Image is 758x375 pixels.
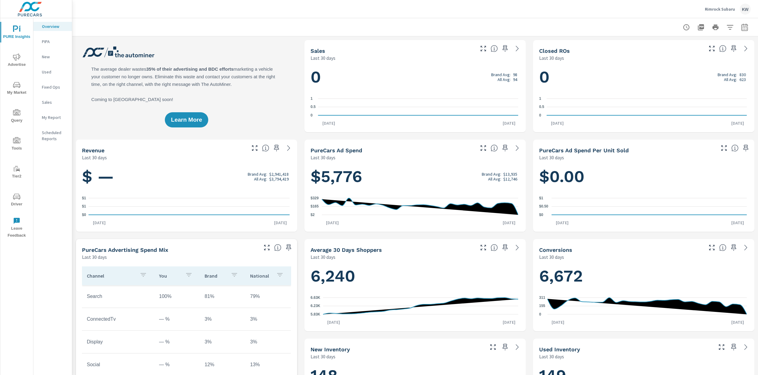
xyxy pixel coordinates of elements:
span: Total cost of media for all PureCars channels for the selected dealership group over the selected... [491,144,498,152]
div: KW [740,4,751,15]
p: Last 30 days [311,54,335,62]
text: $165 [311,204,319,209]
text: 6.23K [311,304,320,308]
td: — % [154,334,200,350]
div: Scheduled Reports [33,128,72,143]
text: 0 [311,113,313,117]
button: Make Fullscreen [478,143,488,153]
span: Query [2,109,31,124]
p: [DATE] [318,120,339,126]
button: "Export Report to PDF" [695,21,707,33]
button: Learn More [165,112,208,127]
span: Save this to your personalized report [272,143,281,153]
text: 0 [539,312,541,316]
text: $1 [82,196,86,200]
span: Total sales revenue over the selected date range. [Source: This data is sourced from the dealer’s... [262,144,269,152]
button: Make Fullscreen [250,143,260,153]
text: $1 [82,204,86,209]
div: Overview [33,22,72,31]
p: Last 30 days [82,253,107,261]
div: Used [33,67,72,76]
h1: 6,672 [539,266,748,286]
div: Fixed Ops [33,83,72,92]
p: All Avg: [724,77,737,82]
span: This table looks at how you compare to the amount of budget you spend per channel as opposed to y... [274,244,281,251]
text: 1 [311,96,313,101]
button: Select Date Range [739,21,751,33]
span: Save this to your personalized report [741,143,751,153]
p: [DATE] [498,319,520,325]
p: Last 30 days [82,154,107,161]
text: 1 [539,96,541,101]
p: Rimrock Subaru [705,6,735,12]
p: New [42,54,67,60]
p: Channel [87,273,135,279]
h1: $0.00 [539,166,748,187]
div: PIPA [33,37,72,46]
span: Learn More [171,117,202,123]
td: — % [154,357,200,372]
span: Save this to your personalized report [729,243,739,252]
h5: PureCars Ad Spend Per Unit Sold [539,147,629,154]
p: Brand Avg: [718,72,737,77]
h5: Closed ROs [539,48,570,54]
div: Sales [33,98,72,107]
p: [DATE] [552,220,573,226]
span: Save this to your personalized report [500,143,510,153]
p: Last 30 days [311,253,335,261]
p: [DATE] [270,220,291,226]
p: Brand [205,273,226,279]
p: Fixed Ops [42,84,67,90]
p: National [250,273,271,279]
span: My Market [2,81,31,96]
h5: New Inventory [311,346,350,353]
td: Display [82,334,154,350]
p: 94 [513,77,517,82]
a: See more details in report [741,44,751,53]
h1: 6,240 [311,266,520,286]
button: Make Fullscreen [707,243,717,252]
p: [DATE] [547,319,569,325]
span: Average cost of advertising per each vehicle sold at the dealer over the selected date range. The... [731,144,739,152]
text: $0 [82,213,86,217]
td: 3% [245,334,291,350]
text: $0.50 [539,204,548,209]
button: Make Fullscreen [707,44,717,53]
button: Make Fullscreen [478,44,488,53]
p: Last 30 days [539,253,564,261]
a: See more details in report [284,143,294,153]
a: See more details in report [741,243,751,252]
h1: 0 [539,67,748,87]
td: Search [82,289,154,304]
button: Print Report [709,21,722,33]
p: Last 30 days [539,154,564,161]
p: Brand Avg: [491,72,511,77]
span: The number of dealer-specified goals completed by a visitor. [Source: This data is provided by th... [719,244,726,251]
td: 13% [245,357,291,372]
span: Save this to your personalized report [729,342,739,352]
p: All Avg: [498,77,511,82]
h1: $ — [82,166,291,187]
text: $0 [539,213,543,217]
p: Last 30 days [311,154,335,161]
p: 98 [513,72,517,77]
p: 623 [739,77,746,82]
span: Number of Repair Orders Closed by the selected dealership group over the selected time range. [So... [719,45,726,52]
p: PIPA [42,39,67,45]
p: [DATE] [727,319,748,325]
p: [DATE] [498,220,520,226]
h5: Conversions [539,247,572,253]
text: 155 [539,304,545,308]
p: Sales [42,99,67,105]
a: See more details in report [741,342,751,352]
h1: 0 [311,67,520,87]
p: $3,794,419 [269,177,289,181]
div: nav menu [0,18,33,242]
a: See more details in report [512,342,522,352]
p: $12,746 [503,177,517,181]
p: [DATE] [727,120,748,126]
td: 79% [245,289,291,304]
p: $2,941,418 [269,172,289,177]
h5: Used Inventory [539,346,580,353]
span: Tier2 [2,165,31,180]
